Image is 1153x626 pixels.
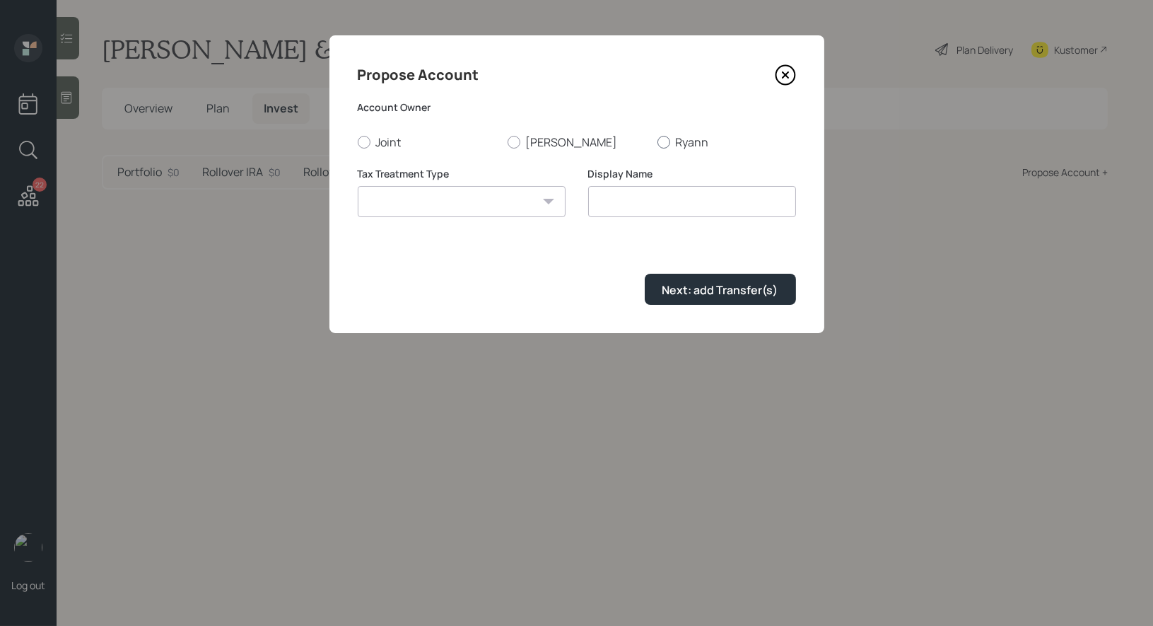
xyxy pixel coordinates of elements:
label: Tax Treatment Type [358,167,566,181]
h4: Propose Account [358,64,479,86]
div: Next: add Transfer(s) [662,282,778,298]
label: Ryann [657,134,796,150]
label: Joint [358,134,496,150]
label: Display Name [588,167,796,181]
button: Next: add Transfer(s) [645,274,796,304]
label: Account Owner [358,100,796,115]
label: [PERSON_NAME] [508,134,646,150]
